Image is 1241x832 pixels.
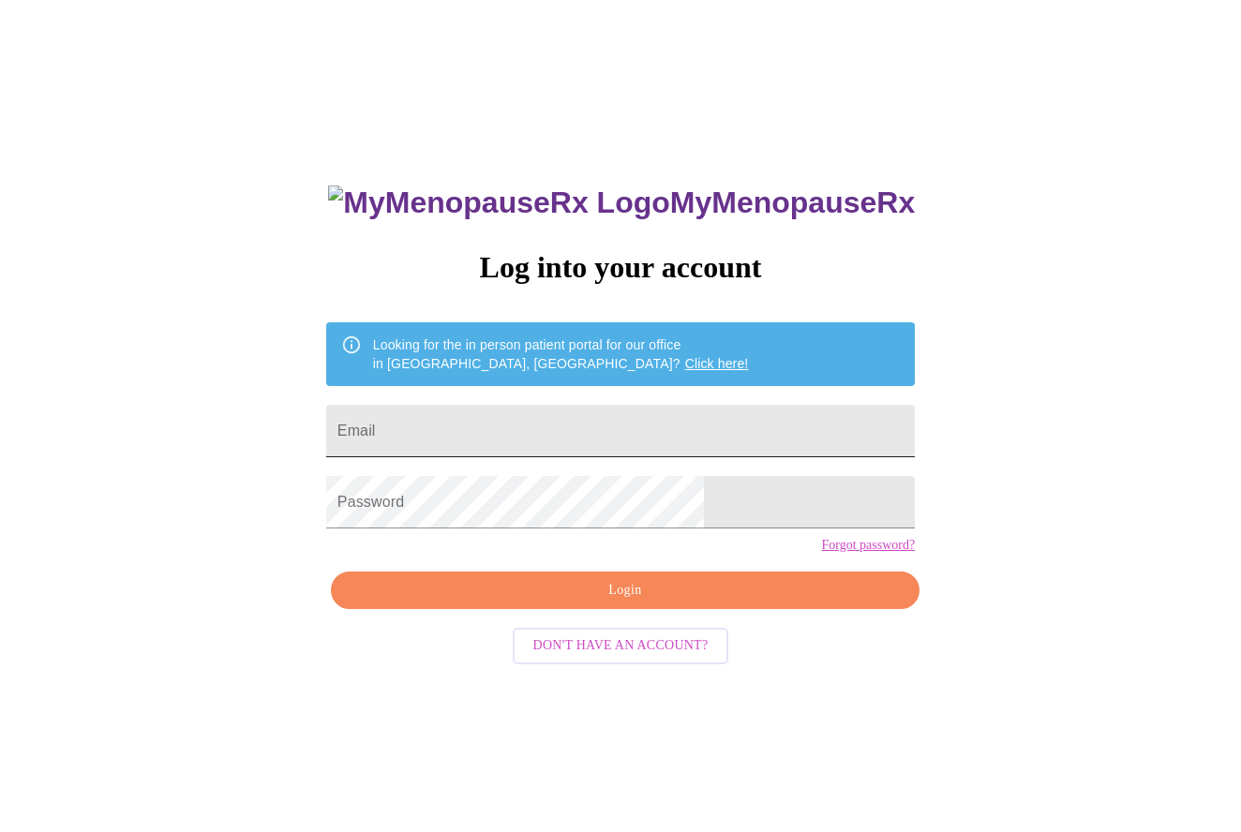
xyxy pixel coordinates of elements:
a: Forgot password? [821,538,915,553]
div: Looking for the in person patient portal for our office in [GEOGRAPHIC_DATA], [GEOGRAPHIC_DATA]? [373,328,749,380]
a: Click here! [685,356,749,371]
h3: MyMenopauseRx [328,186,915,220]
span: Login [352,579,898,602]
button: Login [331,572,920,610]
img: MyMenopauseRx Logo [328,186,669,220]
button: Don't have an account? [513,628,729,664]
a: Don't have an account? [508,636,734,652]
h3: Log into your account [326,250,915,285]
span: Don't have an account? [533,634,709,658]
